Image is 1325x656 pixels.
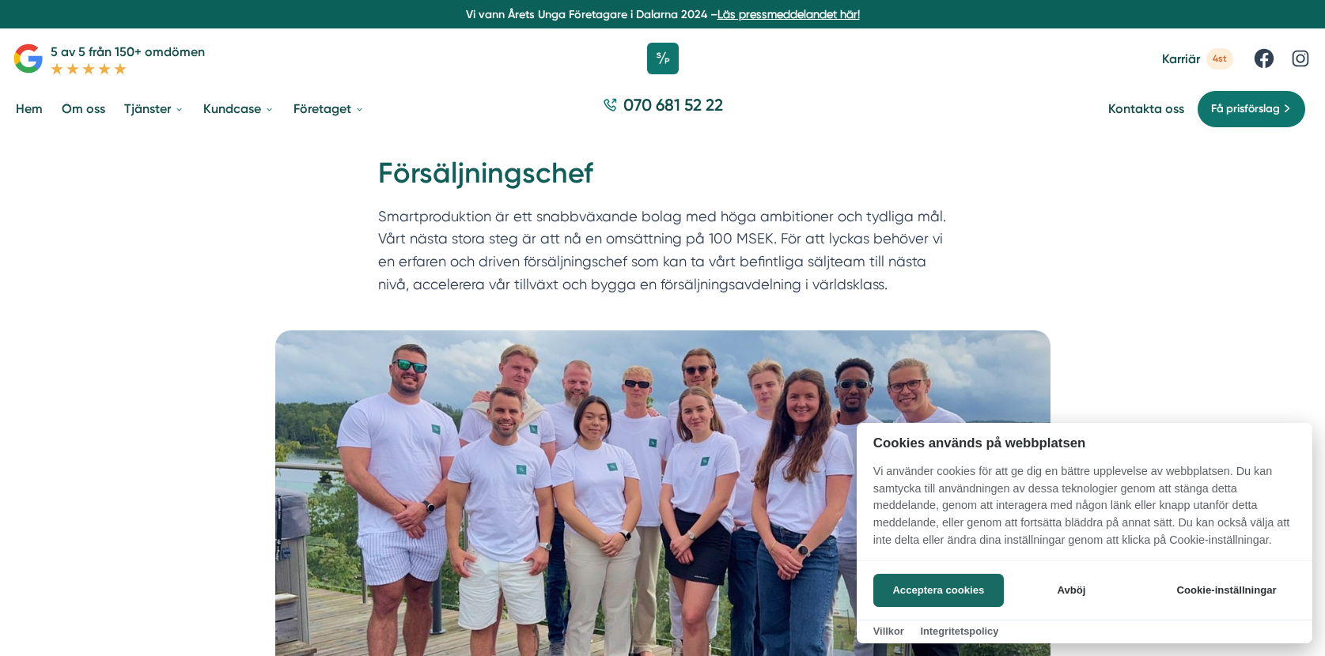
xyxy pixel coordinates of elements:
[920,625,998,637] a: Integritetspolicy
[873,574,1004,607] button: Acceptera cookies
[857,463,1312,560] p: Vi använder cookies för att ge dig en bättre upplevelse av webbplatsen. Du kan samtycka till anvä...
[1009,574,1134,607] button: Avböj
[873,625,904,637] a: Villkor
[1157,574,1296,607] button: Cookie-inställningar
[857,435,1312,451] h2: Cookies används på webbplatsen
